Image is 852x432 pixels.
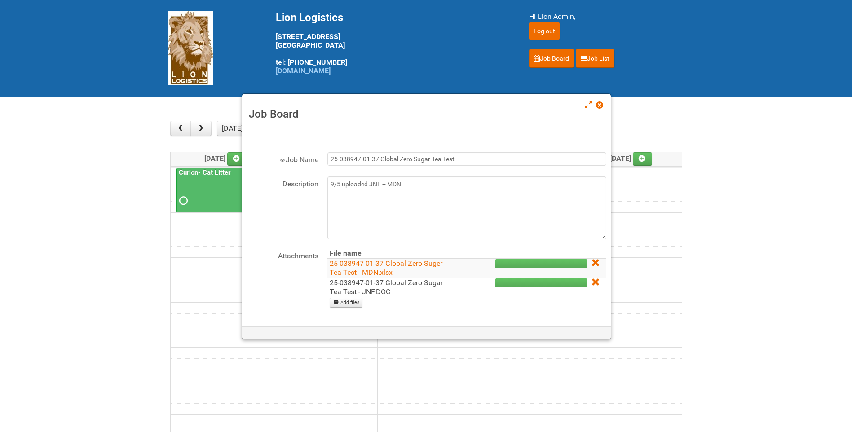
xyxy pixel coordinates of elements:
[227,152,247,166] a: Add an event
[176,168,274,213] a: Curion- Cat Litter
[204,154,247,163] span: [DATE]
[327,248,458,259] th: File name
[168,11,213,85] img: Lion Logistics
[276,11,507,75] div: [STREET_ADDRESS] [GEOGRAPHIC_DATA] tel: [PHONE_NUMBER]
[276,66,331,75] a: [DOMAIN_NAME]
[276,11,343,24] span: Lion Logistics
[529,22,560,40] input: Log out
[249,107,604,121] h3: Job Board
[247,248,318,261] label: Attachments
[576,49,614,68] a: Job List
[610,154,653,163] span: [DATE]
[338,326,392,339] button: Reschedule
[179,198,185,204] span: Requested
[633,152,653,166] a: Add an event
[529,11,684,22] div: Hi Lion Admin,
[217,121,247,136] button: [DATE]
[330,298,362,308] a: Add files
[168,44,213,52] a: Lion Logistics
[247,152,318,165] label: Job Name
[327,176,606,239] textarea: 9/5 uploaded JNF + MDN
[247,176,318,190] label: Description
[177,168,232,176] a: Curion- Cat Litter
[400,326,438,339] button: Delete
[330,259,442,277] a: 25-038947-01-37 Global Zero Suger Tea Test - MDN.xlsx
[529,49,574,68] a: Job Board
[330,278,443,296] a: 25-038947-01-37 Global Zero Sugar Tea Test - JNF.DOC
